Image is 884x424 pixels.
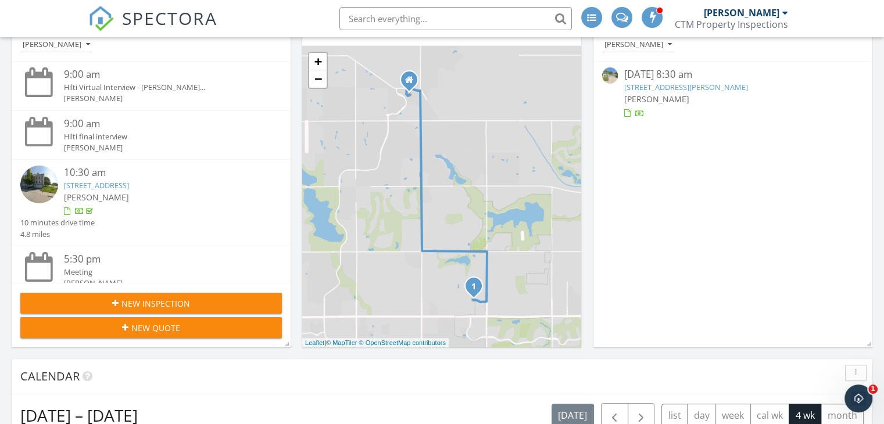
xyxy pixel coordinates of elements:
[20,37,92,53] button: [PERSON_NAME]
[122,6,217,30] span: SPECTORA
[64,117,260,131] div: 9:00 am
[309,70,327,88] a: Zoom out
[20,317,282,338] button: New Quote
[64,82,260,93] div: Hilti Virtual Interview - [PERSON_NAME]...
[64,67,260,82] div: 9:00 am
[602,37,674,53] button: [PERSON_NAME]
[624,82,747,92] a: [STREET_ADDRESS][PERSON_NAME]
[64,131,260,142] div: Hilti final interview
[309,53,327,70] a: Zoom in
[64,166,260,180] div: 10:30 am
[409,80,416,87] div: 15758 Howell Cir, Bennington NE 68007
[20,217,95,228] div: 10 minutes drive time
[131,322,180,334] span: New Quote
[88,16,217,40] a: SPECTORA
[20,229,95,240] div: 4.8 miles
[602,67,618,83] img: streetview
[20,293,282,314] button: New Inspection
[64,142,260,153] div: [PERSON_NAME]
[602,67,864,119] a: [DATE] 8:30 am [STREET_ADDRESS][PERSON_NAME] [PERSON_NAME]
[704,7,779,19] div: [PERSON_NAME]
[339,7,572,30] input: Search everything...
[121,297,190,310] span: New Inspection
[471,283,476,291] i: 1
[20,166,282,240] a: 10:30 am [STREET_ADDRESS] [PERSON_NAME] 10 minutes drive time 4.8 miles
[624,67,842,82] div: [DATE] 8:30 am
[23,41,90,49] div: [PERSON_NAME]
[88,6,114,31] img: The Best Home Inspection Software - Spectora
[604,41,672,49] div: [PERSON_NAME]
[624,94,689,105] span: [PERSON_NAME]
[20,166,58,203] img: streetview
[64,93,260,104] div: [PERSON_NAME]
[474,286,481,293] div: 4101 N 146th Ct, Omaha, NE 68116
[675,19,788,30] div: CTM Property Inspections
[302,338,449,348] div: |
[305,339,324,346] a: Leaflet
[64,278,260,289] div: [PERSON_NAME]
[868,385,878,394] span: 1
[326,339,357,346] a: © MapTiler
[64,180,129,191] a: [STREET_ADDRESS]
[64,267,260,278] div: Meeting
[20,368,80,384] span: Calendar
[844,385,872,412] iframe: Intercom live chat
[64,252,260,267] div: 5:30 pm
[359,339,446,346] a: © OpenStreetMap contributors
[64,192,129,203] span: [PERSON_NAME]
